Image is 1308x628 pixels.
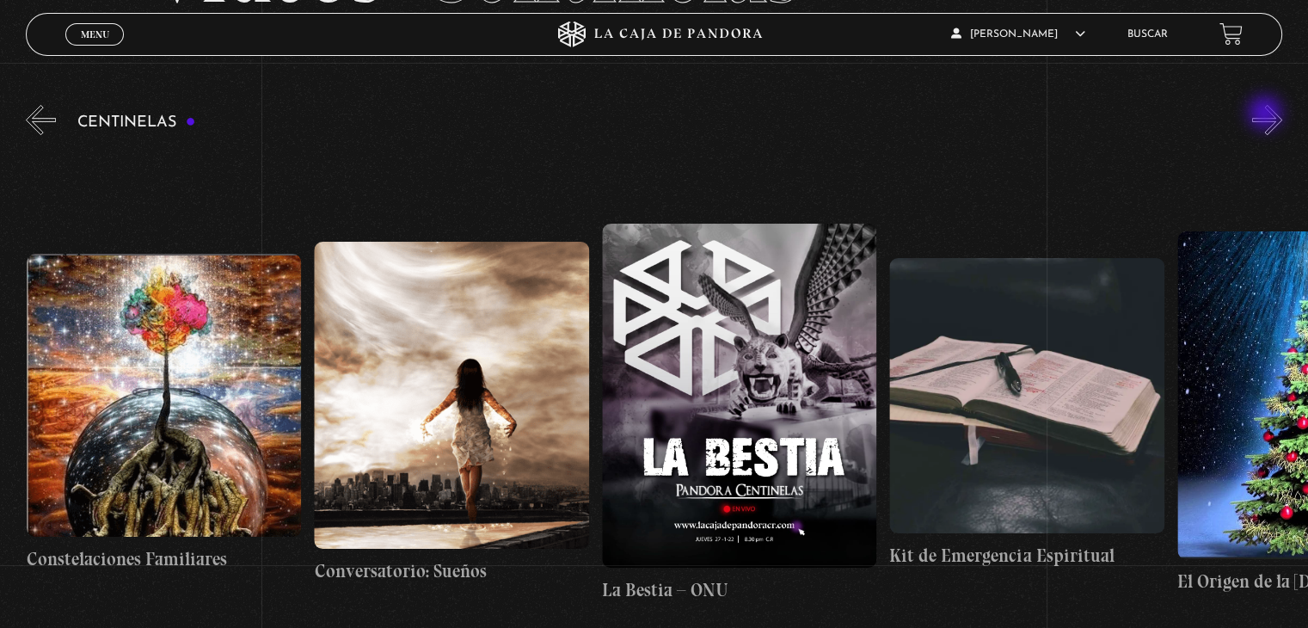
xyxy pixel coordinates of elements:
[81,29,109,40] span: Menu
[1219,22,1243,46] a: View your shopping cart
[26,105,56,135] button: Previous
[951,29,1085,40] span: [PERSON_NAME]
[1252,105,1282,135] button: Next
[314,557,588,585] h4: Conversatorio: Sueños
[1127,29,1168,40] a: Buscar
[75,43,115,55] span: Cerrar
[602,576,876,604] h4: La Bestia – ONU
[889,542,1164,570] h4: Kit de Emergencia Espiritual
[77,114,195,131] h3: Centinelas
[27,545,301,573] h4: Constelaciones Familiares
